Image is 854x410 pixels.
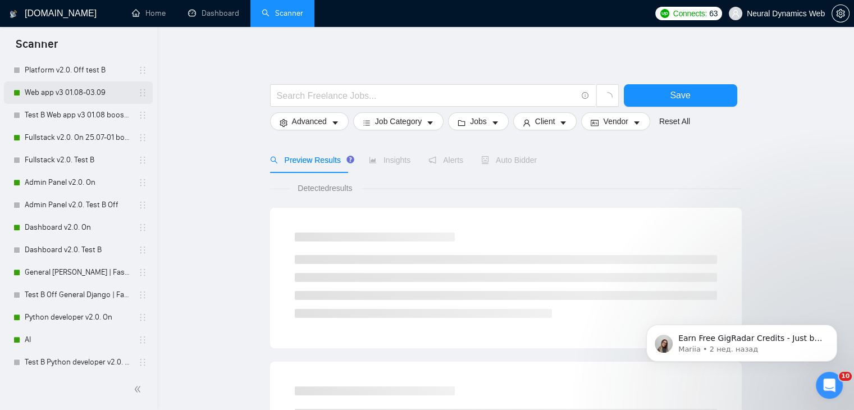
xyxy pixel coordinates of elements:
span: Detected results [290,182,360,194]
img: upwork-logo.png [660,9,669,18]
button: Save [624,84,737,107]
button: setting [832,4,850,22]
iframe: Intercom live chat [816,372,843,399]
span: folder [458,119,465,127]
div: Tooltip anchor [345,154,355,165]
span: holder [138,178,147,187]
span: holder [138,335,147,344]
span: info-circle [582,92,589,99]
span: search [270,156,278,164]
a: dashboardDashboard [188,8,239,18]
a: AI [25,329,131,351]
a: Admin Panel v2.0. On [25,171,131,194]
span: area-chart [369,156,377,164]
span: holder [138,223,147,232]
span: Alerts [428,156,463,165]
span: holder [138,201,147,209]
a: Test B Python developer v2.0. Off [25,351,131,373]
span: bars [363,119,371,127]
button: settingAdvancedcaret-down [270,112,349,130]
a: Fullstack v2.0. Test B [25,149,131,171]
span: user [732,10,739,17]
iframe: Intercom notifications сообщение [629,301,854,380]
input: Search Freelance Jobs... [277,89,577,103]
span: caret-down [633,119,641,127]
a: setting [832,9,850,18]
span: setting [280,119,287,127]
span: caret-down [559,119,567,127]
span: Client [535,115,555,127]
a: Dashboard v2.0. Test B [25,239,131,261]
span: holder [138,358,147,367]
span: holder [138,290,147,299]
a: Reset All [659,115,690,127]
span: Jobs [470,115,487,127]
a: Test B Off General Django | FastAPI v2.0. [25,284,131,306]
span: user [523,119,531,127]
a: searchScanner [262,8,303,18]
span: holder [138,245,147,254]
a: Test B Web app v3 01.08 boost on [25,104,131,126]
a: Platform v2.0. Off test B [25,59,131,81]
span: 10 [839,372,852,381]
span: double-left [134,384,145,395]
span: Advanced [292,115,327,127]
span: holder [138,268,147,277]
span: holder [138,313,147,322]
span: Connects: [673,7,707,20]
img: logo [10,5,17,23]
span: holder [138,66,147,75]
span: robot [481,156,489,164]
span: idcard [591,119,599,127]
span: holder [138,156,147,165]
span: holder [138,133,147,142]
button: barsJob Categorycaret-down [353,112,444,130]
button: folderJobscaret-down [448,112,509,130]
span: holder [138,88,147,97]
span: Auto Bidder [481,156,537,165]
span: Save [670,88,690,102]
span: Insights [369,156,410,165]
a: Dashboard v2.0. On [25,216,131,239]
span: 63 [709,7,718,20]
span: holder [138,111,147,120]
a: Python developer v2.0. On [25,306,131,329]
a: homeHome [132,8,166,18]
span: Preview Results [270,156,351,165]
span: Job Category [375,115,422,127]
span: caret-down [491,119,499,127]
span: loading [602,92,613,102]
span: setting [832,9,849,18]
a: Fullstack v2.0. On 25.07-01 boost [25,126,131,149]
a: General [PERSON_NAME] | FastAPI v2.0. On [25,261,131,284]
button: idcardVendorcaret-down [581,112,650,130]
span: Scanner [7,36,67,60]
button: userClientcaret-down [513,112,577,130]
a: Web app v3 01.08-03.09 [25,81,131,104]
span: Vendor [603,115,628,127]
span: caret-down [426,119,434,127]
span: caret-down [331,119,339,127]
a: Admin Panel v2.0. Test B Off [25,194,131,216]
span: notification [428,156,436,164]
